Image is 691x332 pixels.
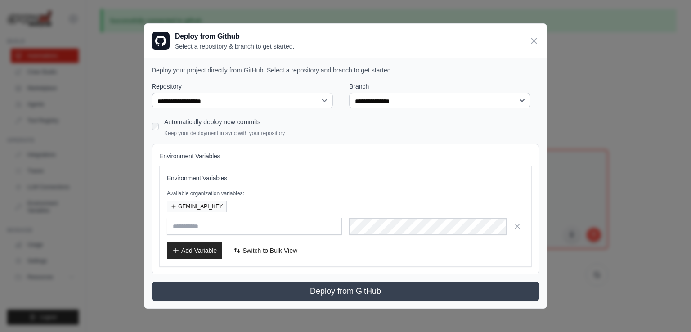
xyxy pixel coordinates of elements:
[152,82,342,91] label: Repository
[175,42,294,51] p: Select a repository & branch to get started.
[228,242,303,259] button: Switch to Bulk View
[175,31,294,42] h3: Deploy from Github
[167,190,524,197] p: Available organization variables:
[159,152,532,161] h4: Environment Variables
[152,66,539,75] p: Deploy your project directly from GitHub. Select a repository and branch to get started.
[167,242,222,259] button: Add Variable
[152,282,539,301] button: Deploy from GitHub
[164,130,285,137] p: Keep your deployment in sync with your repository
[167,174,524,183] h3: Environment Variables
[242,246,297,255] span: Switch to Bulk View
[349,82,539,91] label: Branch
[167,201,227,212] button: GEMINI_API_KEY
[164,118,260,126] label: Automatically deploy new commits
